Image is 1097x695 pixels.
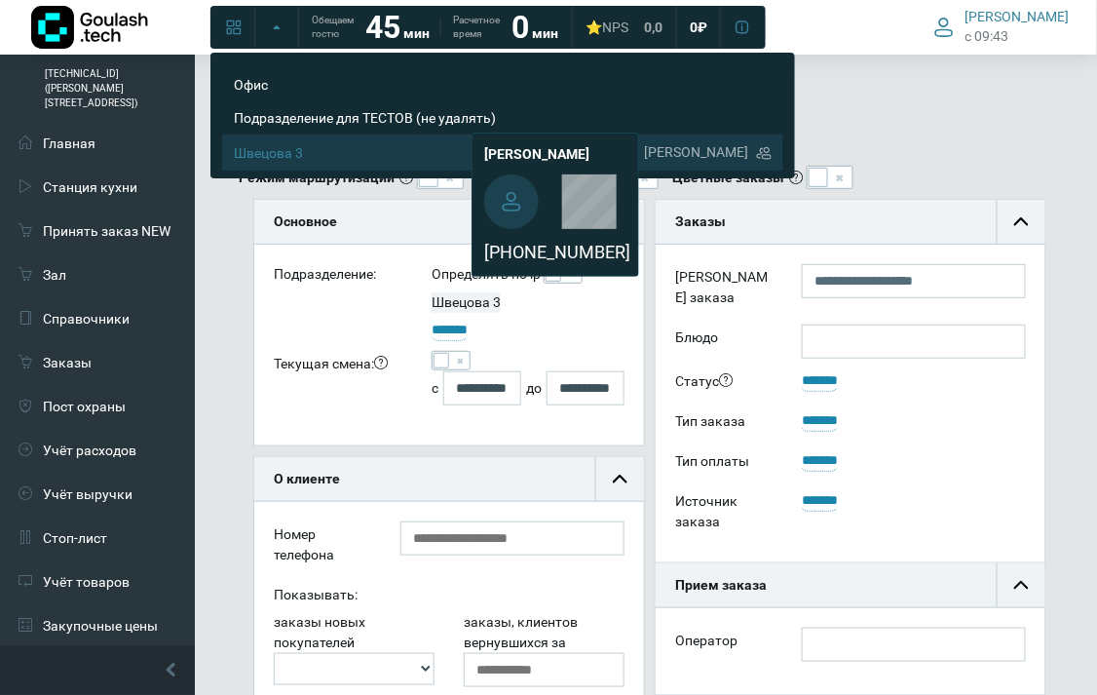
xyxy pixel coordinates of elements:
div: Источник заказа [661,488,787,539]
div: с до [432,371,624,405]
div: Текущая смена: [259,351,417,405]
strong: 45 [365,9,400,46]
span: [PERSON_NAME] [965,8,1070,25]
span: Расчетное время [453,14,500,41]
h4: [PERSON_NAME] [484,145,626,163]
button: Подразделение для ТЕСТОВ (не удалять) [222,101,783,135]
b: О клиенте [274,471,340,486]
span: 0 [690,19,698,36]
div: Тип заказа [661,408,787,439]
a: [PHONE_NUMBER] [484,241,626,264]
a: ⭐NPS 0,0 [574,10,674,45]
div: ⭐ [586,19,628,36]
div: Подразделение: [259,264,417,292]
div: заказы, клиентов вернувшихся за [449,612,639,687]
img: collapse [613,472,627,486]
span: Швецова 3 [234,144,636,162]
div: +79129825122 [562,174,617,229]
span: Подразделение для ТЕСТОВ (не удалять) [234,109,740,127]
a: 0 ₽ [678,10,719,45]
b: Заказы [675,213,726,229]
span: [PERSON_NAME] [644,144,748,160]
b: Основное [274,213,337,229]
div: Тип оплаты [661,448,787,479]
span: Швецова 3 [432,294,501,310]
span: 0,0 [644,19,662,36]
span: Обещаем гостю [312,14,354,41]
label: Определять по ip [432,264,541,285]
b: Прием заказа [675,577,767,593]
span: ₽ [698,19,707,36]
a: Обещаем гостю 45 мин Расчетное время 0 мин [300,10,570,45]
span: c 09:43 [965,26,1009,47]
label: [PERSON_NAME] заказа [661,264,787,315]
strong: 0 [511,9,529,46]
div: заказы новых покупателей [259,612,449,687]
span: мин [532,25,558,41]
img: Логотип компании Goulash.tech [31,6,148,49]
div: Номер телефона [259,521,386,572]
label: Блюдо [661,325,787,359]
img: collapse [1014,214,1029,229]
button: Офис [222,68,783,101]
span: мин [403,25,430,41]
div: Показывать: [259,582,639,612]
span: Офис [234,76,740,94]
button: Швецова 3 [PERSON_NAME] [222,135,783,171]
span: NPS [602,19,628,35]
button: [PERSON_NAME] c 09:43 [923,4,1081,50]
div: Статус [661,368,787,399]
label: Оператор [675,631,738,651]
img: collapse [1014,578,1029,593]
